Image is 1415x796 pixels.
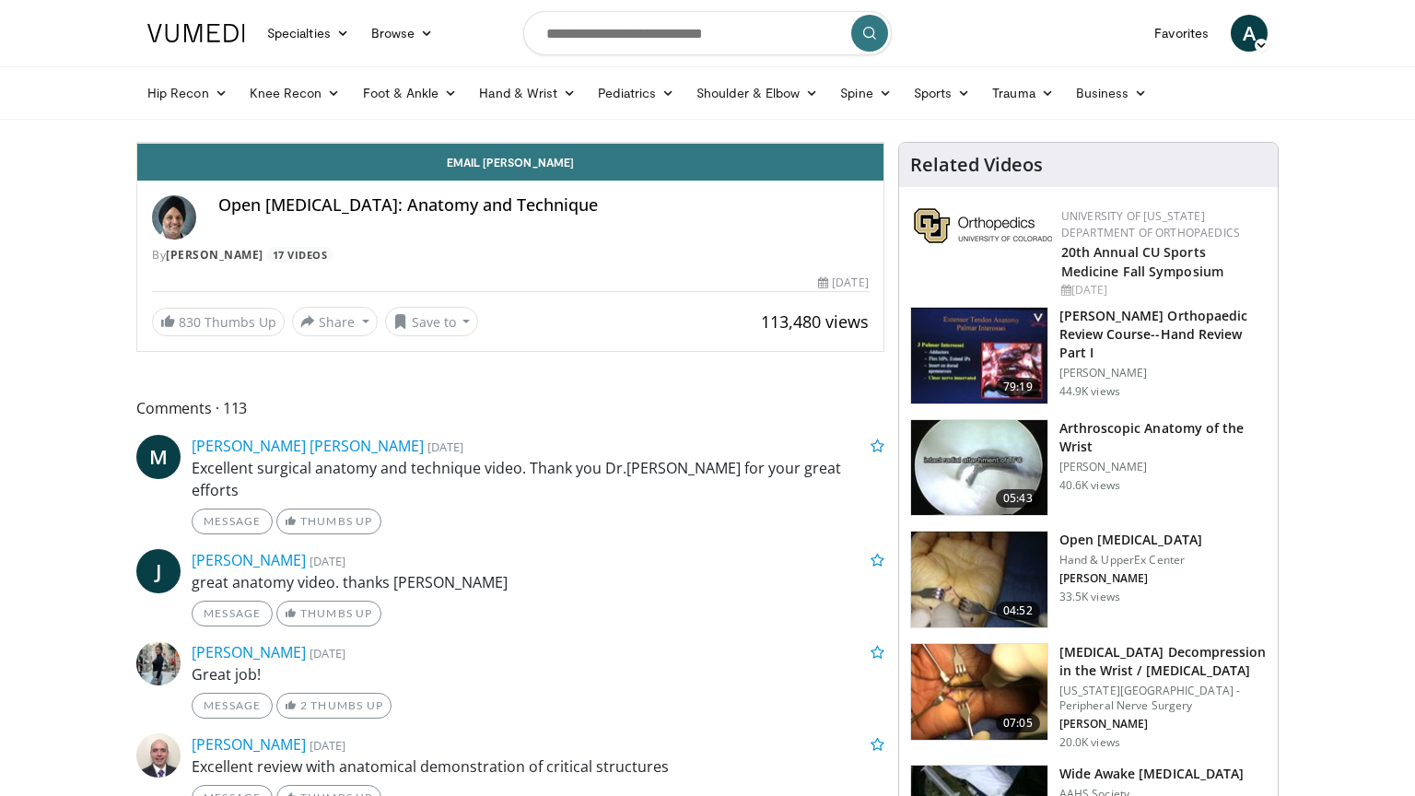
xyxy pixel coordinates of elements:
span: 113,480 views [761,310,869,333]
a: Shoulder & Elbow [685,75,829,111]
h3: Arthroscopic Anatomy of the Wrist [1059,419,1267,456]
p: Excellent surgical anatomy and technique video. Thank you Dr.[PERSON_NAME] for your great efforts [192,457,884,501]
a: Spine [829,75,902,111]
a: Message [192,601,273,626]
a: [PERSON_NAME] [166,247,263,263]
span: 04:52 [996,602,1040,620]
a: Sports [903,75,982,111]
a: 04:52 Open [MEDICAL_DATA] Hand & UpperEx Center [PERSON_NAME] 33.5K views [910,531,1267,628]
a: Favorites [1143,15,1220,52]
p: Hand & UpperEx Center [1059,553,1202,568]
span: 05:43 [996,489,1040,508]
img: Avatar [136,733,181,778]
p: 44.9K views [1059,384,1120,399]
a: Knee Recon [239,75,352,111]
input: Search topics, interventions [523,11,892,55]
a: University of [US_STATE] Department of Orthopaedics [1061,208,1240,240]
a: 05:43 Arthroscopic Anatomy of the Wrist [PERSON_NAME] 40.6K views [910,419,1267,517]
span: 79:19 [996,378,1040,396]
p: Great job! [192,663,884,685]
p: great anatomy video. thanks [PERSON_NAME] [192,571,884,593]
a: Hand & Wrist [468,75,587,111]
h4: Related Videos [910,154,1043,176]
a: Email [PERSON_NAME] [137,144,883,181]
p: [PERSON_NAME] [1059,460,1267,474]
a: 20th Annual CU Sports Medicine Fall Symposium [1061,243,1223,280]
div: By [152,247,869,263]
small: [DATE] [427,439,463,455]
h3: Open [MEDICAL_DATA] [1059,531,1202,549]
button: Share [292,307,378,336]
a: [PERSON_NAME] [192,550,306,570]
a: 2 Thumbs Up [276,693,392,719]
a: Thumbs Up [276,509,380,534]
p: 20.0K views [1059,735,1120,750]
img: a6f1be81-36ec-4e38-ae6b-7e5798b3883c.150x105_q85_crop-smart_upscale.jpg [911,420,1047,516]
span: 2 [300,698,308,712]
p: [US_STATE][GEOGRAPHIC_DATA] - Peripheral Nerve Surgery [1059,684,1267,713]
small: [DATE] [310,645,345,661]
h4: Open [MEDICAL_DATA]: Anatomy and Technique [218,195,869,216]
span: Comments 113 [136,396,884,420]
a: 79:19 [PERSON_NAME] Orthopaedic Review Course--Hand Review Part I [PERSON_NAME] 44.9K views [910,307,1267,404]
h3: Wide Awake [MEDICAL_DATA] [1059,765,1245,783]
div: [DATE] [818,275,868,291]
a: A [1231,15,1268,52]
img: 355603a8-37da-49b6-856f-e00d7e9307d3.png.150x105_q85_autocrop_double_scale_upscale_version-0.2.png [914,208,1052,243]
a: Foot & Ankle [352,75,469,111]
a: 17 Videos [266,247,333,263]
a: J [136,549,181,593]
a: Browse [360,15,445,52]
h3: [PERSON_NAME] Orthopaedic Review Course--Hand Review Part I [1059,307,1267,362]
a: [PERSON_NAME] [192,734,306,755]
img: 54315_0000_3.png.150x105_q85_crop-smart_upscale.jpg [911,532,1047,627]
img: Avatar [136,641,181,685]
img: 80b671cc-e6c2-4c30-b4fd-e019560497a8.150x105_q85_crop-smart_upscale.jpg [911,644,1047,740]
p: 40.6K views [1059,478,1120,493]
p: [PERSON_NAME] [1059,571,1202,586]
img: Avatar [152,195,196,240]
a: [PERSON_NAME] [192,642,306,662]
p: [PERSON_NAME] [1059,717,1267,732]
a: Business [1065,75,1159,111]
p: 33.5K views [1059,590,1120,604]
a: M [136,435,181,479]
a: Message [192,693,273,719]
a: 830 Thumbs Up [152,308,285,336]
a: 07:05 [MEDICAL_DATA] Decompression in the Wrist / [MEDICAL_DATA] [US_STATE][GEOGRAPHIC_DATA] - Pe... [910,643,1267,750]
a: Thumbs Up [276,601,380,626]
img: VuMedi Logo [147,24,245,42]
small: [DATE] [310,553,345,569]
a: Message [192,509,273,534]
button: Save to [385,307,479,336]
a: Trauma [981,75,1065,111]
small: [DATE] [310,737,345,754]
p: [PERSON_NAME] [1059,366,1267,380]
div: [DATE] [1061,282,1263,298]
a: Specialties [256,15,360,52]
h3: [MEDICAL_DATA] Decompression in the Wrist / [MEDICAL_DATA] [1059,643,1267,680]
img: miller_1.png.150x105_q85_crop-smart_upscale.jpg [911,308,1047,404]
p: Excellent review with anatomical demonstration of critical structures [192,755,884,778]
a: Pediatrics [587,75,685,111]
span: 830 [179,313,201,331]
span: 07:05 [996,714,1040,732]
a: Hip Recon [136,75,239,111]
a: [PERSON_NAME] [PERSON_NAME] [192,436,424,456]
video-js: Video Player [137,143,883,144]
